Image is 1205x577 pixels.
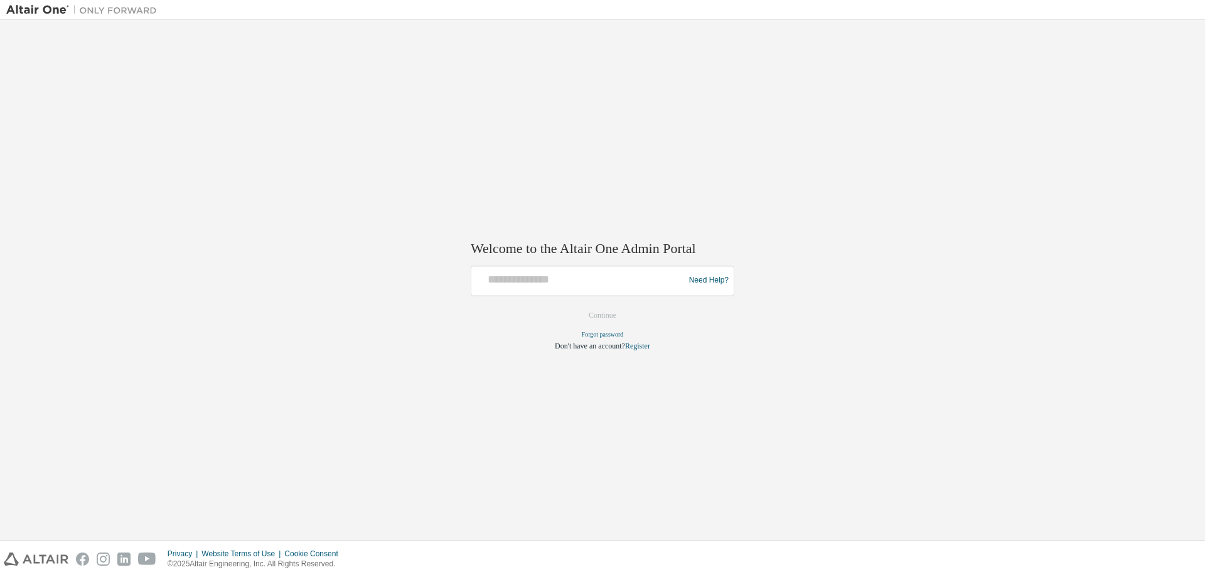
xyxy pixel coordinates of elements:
[689,281,729,281] a: Need Help?
[4,553,68,566] img: altair_logo.svg
[117,553,131,566] img: linkedin.svg
[471,240,734,258] h2: Welcome to the Altair One Admin Portal
[168,559,346,569] p: © 2025 Altair Engineering, Inc. All Rights Reserved.
[555,342,625,350] span: Don't have an account?
[582,331,624,338] a: Forgot password
[201,549,284,559] div: Website Terms of Use
[6,4,163,16] img: Altair One
[284,549,345,559] div: Cookie Consent
[76,553,89,566] img: facebook.svg
[138,553,156,566] img: youtube.svg
[168,549,201,559] div: Privacy
[97,553,110,566] img: instagram.svg
[625,342,650,350] a: Register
